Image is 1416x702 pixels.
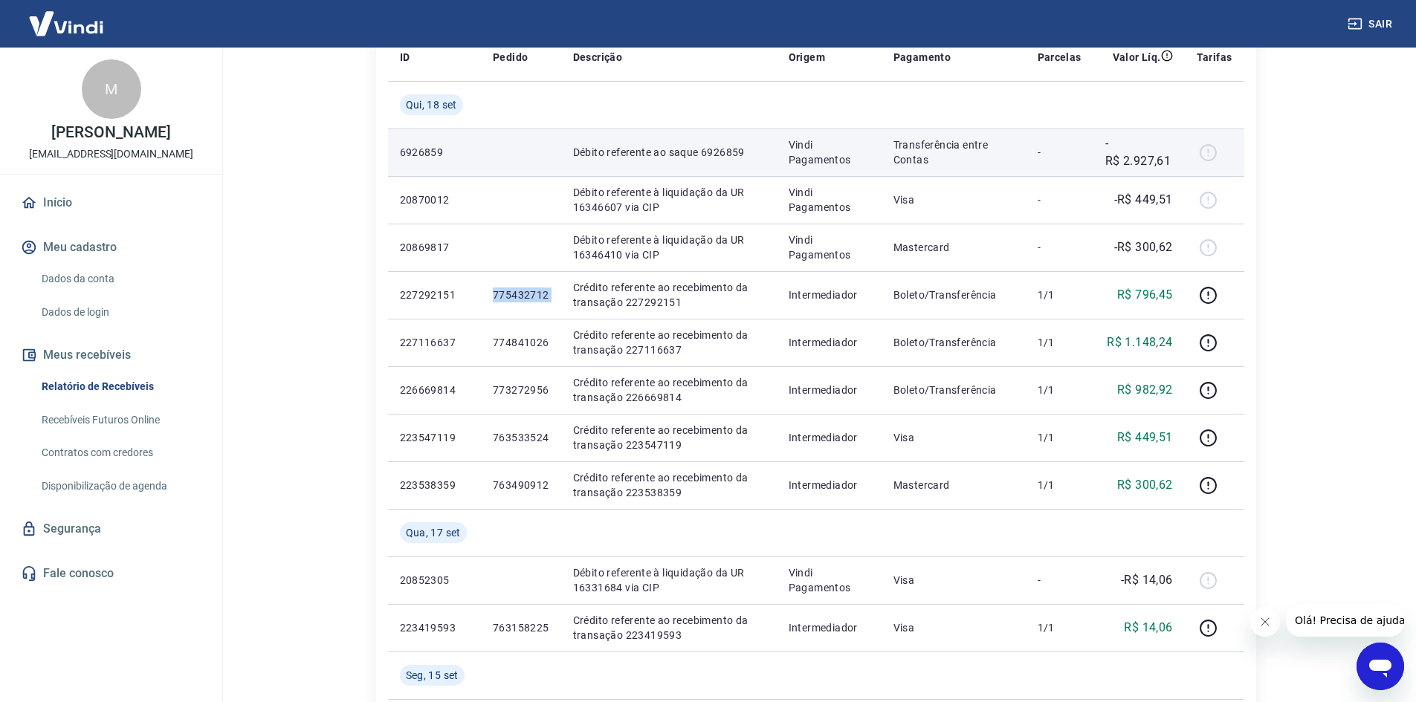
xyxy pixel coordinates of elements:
[18,1,114,46] img: Vindi
[893,137,1014,167] p: Transferência entre Contas
[82,59,141,119] div: M
[573,565,765,595] p: Débito referente à liquidação da UR 16331684 via CIP
[493,383,549,397] p: 773272956
[493,620,549,635] p: 763158225
[1124,619,1172,637] p: R$ 14,06
[36,405,204,435] a: Recebíveis Futuros Online
[893,573,1014,588] p: Visa
[1117,381,1173,399] p: R$ 982,92
[406,525,461,540] span: Qua, 17 set
[18,557,204,590] a: Fale conosco
[29,146,193,162] p: [EMAIL_ADDRESS][DOMAIN_NAME]
[789,233,870,262] p: Vindi Pagamentos
[789,335,870,350] p: Intermediador
[893,287,1014,302] p: Boleto/Transferência
[400,620,469,635] p: 223419593
[51,125,170,140] p: [PERSON_NAME]
[1117,476,1173,494] p: R$ 300,62
[36,471,204,501] a: Disponibilização de agenda
[400,240,469,255] p: 20869817
[789,50,825,65] p: Origem
[493,430,549,445] p: 763533524
[400,145,469,160] p: 6926859
[36,371,204,402] a: Relatório de Recebíveis
[789,620,870,635] p: Intermediador
[18,339,204,371] button: Meus recebíveis
[400,478,469,493] p: 223538359
[400,383,469,397] p: 226669814
[789,137,870,167] p: Vindi Pagamentos
[1038,430,1082,445] p: 1/1
[789,478,870,493] p: Intermediador
[1197,50,1232,65] p: Tarifas
[400,430,469,445] p: 223547119
[406,668,459,683] span: Seg, 15 set
[400,335,469,350] p: 227116637
[406,97,457,112] span: Qui, 18 set
[1250,607,1280,637] iframe: Fechar mensagem
[1117,286,1173,304] p: R$ 796,45
[893,430,1014,445] p: Visa
[573,185,765,215] p: Débito referente à liquidação da UR 16346607 via CIP
[18,231,204,264] button: Meu cadastro
[789,430,870,445] p: Intermediador
[1038,240,1082,255] p: -
[400,192,469,207] p: 20870012
[493,335,549,350] p: 774841026
[400,287,469,302] p: 227292151
[893,478,1014,493] p: Mastercard
[1113,50,1161,65] p: Valor Líq.
[573,328,765,357] p: Crédito referente ao recebimento da transação 227116637
[1117,429,1173,446] p: R$ 449,51
[493,50,528,65] p: Pedido
[573,375,765,405] p: Crédito referente ao recebimento da transação 226669814
[1345,10,1398,38] button: Sair
[573,470,765,500] p: Crédito referente ao recebimento da transação 223538359
[1038,50,1082,65] p: Parcelas
[400,50,410,65] p: ID
[893,50,951,65] p: Pagamento
[1121,571,1173,589] p: -R$ 14,06
[400,573,469,588] p: 20852305
[573,613,765,643] p: Crédito referente ao recebimento da transação 223419593
[789,565,870,595] p: Vindi Pagamentos
[893,620,1014,635] p: Visa
[18,513,204,545] a: Segurança
[789,185,870,215] p: Vindi Pagamentos
[1038,287,1082,302] p: 1/1
[1107,334,1172,351] p: R$ 1.148,24
[573,50,623,65] p: Descrição
[1038,192,1082,207] p: -
[1038,335,1082,350] p: 1/1
[893,240,1014,255] p: Mastercard
[893,335,1014,350] p: Boleto/Transferência
[789,383,870,397] p: Intermediador
[1105,134,1173,170] p: -R$ 2.927,61
[573,145,765,160] p: Débito referente ao saque 6926859
[36,264,204,294] a: Dados da conta
[1357,643,1404,690] iframe: Botão para abrir a janela de mensagens
[493,478,549,493] p: 763490912
[1038,383,1082,397] p: 1/1
[18,186,204,219] a: Início
[1038,620,1082,635] p: 1/1
[1114,191,1173,209] p: -R$ 449,51
[1038,573,1082,588] p: -
[573,280,765,310] p: Crédito referente ao recebimento da transação 227292151
[36,438,204,468] a: Contratos com credores
[573,233,765,262] p: Débito referente à liquidação da UR 16346410 via CIP
[789,287,870,302] p: Intermediador
[36,297,204,328] a: Dados de login
[1038,145,1082,160] p: -
[9,10,125,22] span: Olá! Precisa de ajuda?
[893,383,1014,397] p: Boleto/Transferência
[1286,604,1404,637] iframe: Mensagem da empresa
[893,192,1014,207] p: Visa
[1114,238,1173,256] p: -R$ 300,62
[493,287,549,302] p: 775432712
[573,423,765,452] p: Crédito referente ao recebimento da transação 223547119
[1038,478,1082,493] p: 1/1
